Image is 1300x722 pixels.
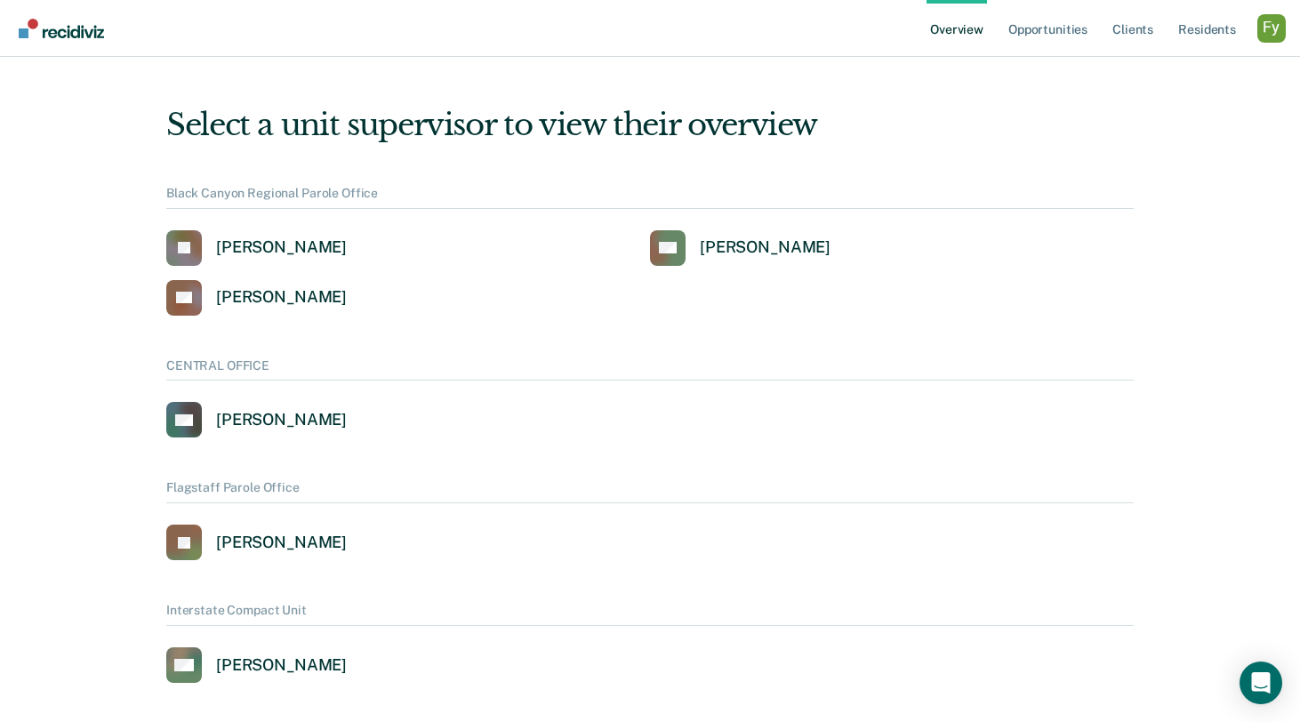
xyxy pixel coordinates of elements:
div: Open Intercom Messenger [1240,662,1282,704]
div: [PERSON_NAME] [700,237,831,258]
a: [PERSON_NAME] [166,402,347,437]
div: Interstate Compact Unit [166,603,1134,626]
div: [PERSON_NAME] [216,410,347,430]
button: Profile dropdown button [1257,14,1286,43]
div: [PERSON_NAME] [216,533,347,553]
div: [PERSON_NAME] [216,237,347,258]
div: Select a unit supervisor to view their overview [166,107,1134,143]
div: Flagstaff Parole Office [166,480,1134,503]
div: [PERSON_NAME] [216,655,347,676]
a: [PERSON_NAME] [650,230,831,266]
div: Black Canyon Regional Parole Office [166,186,1134,209]
a: [PERSON_NAME] [166,280,347,316]
a: [PERSON_NAME] [166,647,347,683]
div: CENTRAL OFFICE [166,358,1134,381]
div: [PERSON_NAME] [216,287,347,308]
a: [PERSON_NAME] [166,230,347,266]
img: Recidiviz [19,19,104,38]
a: [PERSON_NAME] [166,525,347,560]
